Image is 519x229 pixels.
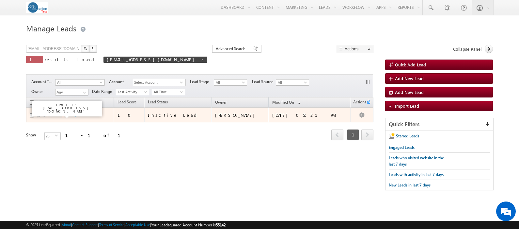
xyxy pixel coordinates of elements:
[55,134,60,137] span: select
[351,98,366,107] span: Actions
[125,222,150,227] a: Acceptable Use
[133,79,186,86] div: Select Account
[107,57,197,62] span: [EMAIL_ADDRESS][DOMAIN_NAME]
[276,79,309,86] a: All
[91,46,94,51] span: ?
[26,222,226,228] span: © 2025 LeadSquared | | | | |
[252,79,276,85] span: Lead Source
[31,89,55,95] span: Owner
[214,79,247,86] a: All
[389,183,431,187] span: New Leads in last 7 days
[214,79,245,85] span: All
[361,130,373,140] a: next
[72,222,98,227] a: Contact Support
[118,112,141,118] div: 10
[395,62,426,67] span: Quick Add Lead
[216,46,247,52] span: Advanced Search
[152,89,185,95] a: All Time
[396,133,419,138] span: Starred Leads
[361,129,373,140] span: next
[347,129,359,140] span: 1
[272,112,347,118] div: [DATE] 05:21 PM
[55,89,88,96] input: Type to Search
[30,100,34,105] input: Check all records
[84,47,87,50] img: Search
[89,45,97,53] button: ?
[31,79,55,85] span: Account Type
[331,129,343,140] span: prev
[116,89,149,95] a: Last Activity
[389,172,444,177] span: Leads with activity in last 7 days
[99,222,124,227] a: Terms of Service
[269,98,304,107] a: Modified On (sorted descending)
[148,112,209,118] div: Inactive Lead
[276,79,307,85] span: All
[65,132,128,139] div: 1 - 1 of 1
[336,45,373,53] button: Actions
[389,155,444,167] span: Leads who visited website in the last 7 days
[395,103,419,109] span: Import Lead
[55,79,101,85] span: All
[145,98,171,107] a: Lead Status
[272,100,294,105] span: Modified On
[45,132,55,140] span: 25
[114,98,140,107] a: Lead Score
[62,222,71,227] a: About
[45,57,97,62] span: results found
[29,57,40,62] span: 1
[216,222,226,227] span: 55142
[148,99,168,104] span: Lead Status
[116,89,147,95] span: Last Activity
[26,2,49,13] img: Custom Logo
[35,99,61,107] a: Lead Name
[26,23,76,33] span: Manage Leads
[190,79,214,85] span: Lead Stage
[215,112,266,118] div: [PERSON_NAME]
[152,89,183,95] span: All Time
[80,89,88,96] a: Show All Items
[453,46,481,52] span: Collapse Panel
[92,89,116,95] span: Date Range
[395,89,424,95] span: Add New Lead
[295,100,300,105] span: (sorted descending)
[109,79,133,85] span: Account
[331,130,343,140] a: prev
[215,100,227,105] span: Owner
[26,132,39,138] div: Show
[385,118,493,131] div: Quick Filters
[133,79,180,86] span: Select Account
[118,99,136,104] span: Lead Score
[389,145,415,150] span: Engaged Leads
[34,103,100,113] p: Email: [EMAIL_ADDRESS][DOMAIN_NAME]
[180,81,185,84] span: select
[55,79,105,86] a: All
[395,76,424,81] span: Add New Lead
[151,222,226,227] span: Your Leadsquared Account Number is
